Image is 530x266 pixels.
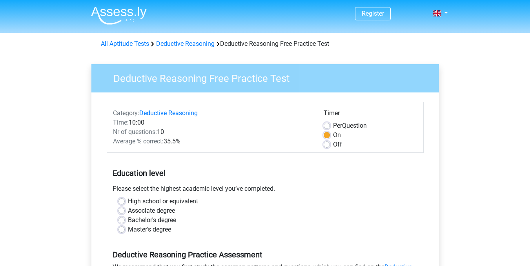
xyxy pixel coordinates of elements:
label: Master's degree [128,225,171,234]
label: Associate degree [128,206,175,215]
div: Please select the highest academic level you’ve completed. [107,184,424,197]
span: Category: [113,109,139,117]
label: Bachelor's degree [128,215,176,225]
div: 10:00 [107,118,318,127]
div: Timer [324,109,417,121]
div: Deductive Reasoning Free Practice Test [98,39,433,49]
label: On [333,130,341,140]
span: Nr of questions: [113,128,157,136]
a: Deductive Reasoning [156,40,215,47]
a: Register [362,10,384,17]
span: Per [333,122,342,129]
div: 35.5% [107,137,318,146]
span: Time: [113,119,129,126]
h3: Deductive Reasoning Free Practice Test [104,69,433,85]
h5: Education level [113,165,418,181]
a: Deductive Reasoning [139,109,198,117]
label: Off [333,140,342,149]
a: All Aptitude Tests [101,40,149,47]
h5: Deductive Reasoning Practice Assessment [113,250,418,259]
label: High school or equivalent [128,197,198,206]
div: 10 [107,127,318,137]
img: Assessly [91,6,147,25]
label: Question [333,121,367,130]
span: Average % correct: [113,138,164,145]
